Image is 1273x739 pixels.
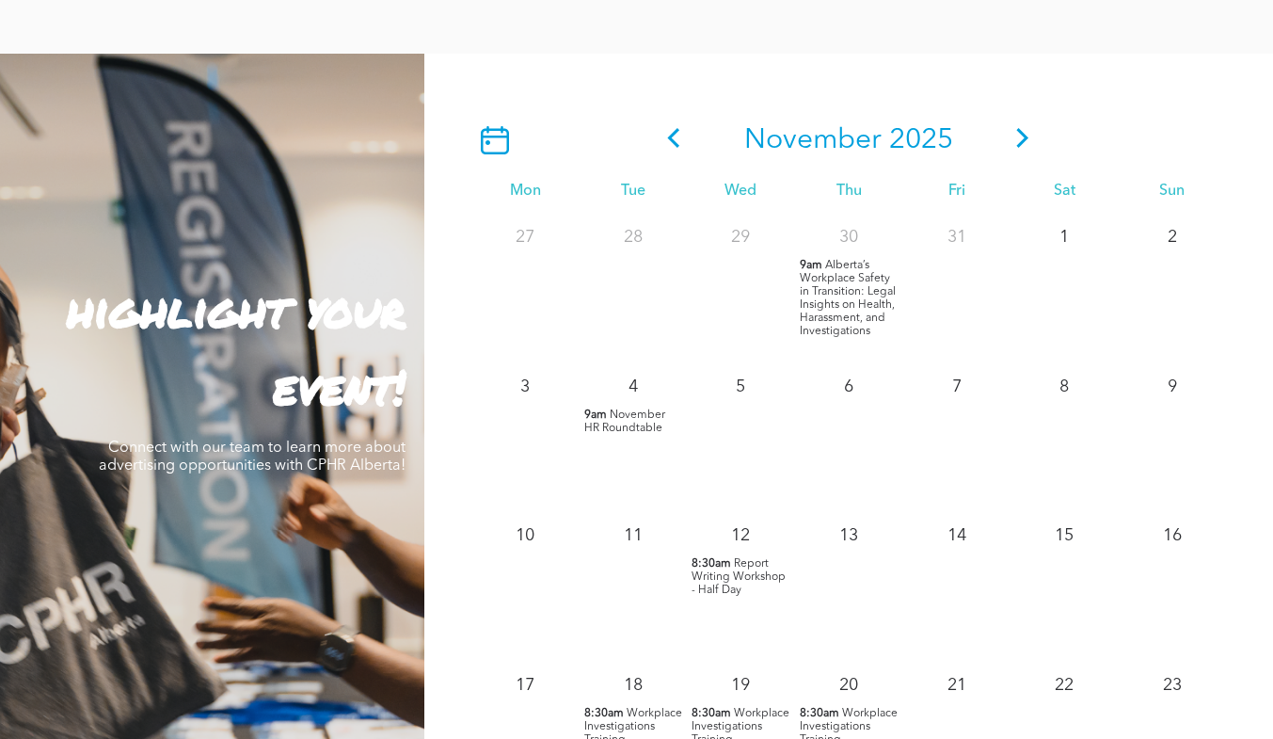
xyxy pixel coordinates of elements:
[902,183,1010,201] div: Fri
[889,126,953,154] span: 2025
[832,668,866,702] p: 20
[692,558,786,596] span: Report Writing Workshop - Half Day
[832,519,866,553] p: 13
[508,370,542,404] p: 3
[800,259,822,272] span: 9am
[1047,370,1081,404] p: 8
[580,183,688,201] div: Tue
[832,220,866,254] p: 30
[800,707,839,720] span: 8:30am
[508,668,542,702] p: 17
[724,668,757,702] p: 19
[1047,220,1081,254] p: 1
[508,220,542,254] p: 27
[1155,519,1189,553] p: 16
[584,409,607,422] span: 9am
[795,183,903,201] div: Thu
[940,668,974,702] p: 21
[1047,519,1081,553] p: 15
[584,707,624,720] span: 8:30am
[724,519,757,553] p: 12
[1155,370,1189,404] p: 9
[744,126,882,154] span: November
[940,519,974,553] p: 14
[584,410,665,434] span: November HR Roundtable
[1010,183,1119,201] div: Sat
[616,220,650,254] p: 28
[1118,183,1226,201] div: Sun
[940,370,974,404] p: 7
[800,260,896,337] span: Alberta’s Workplace Safety in Transition: Legal Insights on Health, Harassment, and Investigations
[1047,668,1081,702] p: 22
[99,441,406,474] span: Connect with our team to learn more about advertising opportunities with CPHR Alberta!
[616,668,650,702] p: 18
[692,707,731,720] span: 8:30am
[692,557,731,570] span: 8:30am
[724,220,757,254] p: 29
[832,370,866,404] p: 6
[940,220,974,254] p: 31
[616,370,650,404] p: 4
[1155,220,1189,254] p: 2
[67,276,406,420] strong: highlight your event!
[724,370,757,404] p: 5
[1155,668,1189,702] p: 23
[616,519,650,553] p: 11
[687,183,795,201] div: Wed
[471,183,580,201] div: Mon
[508,519,542,553] p: 10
